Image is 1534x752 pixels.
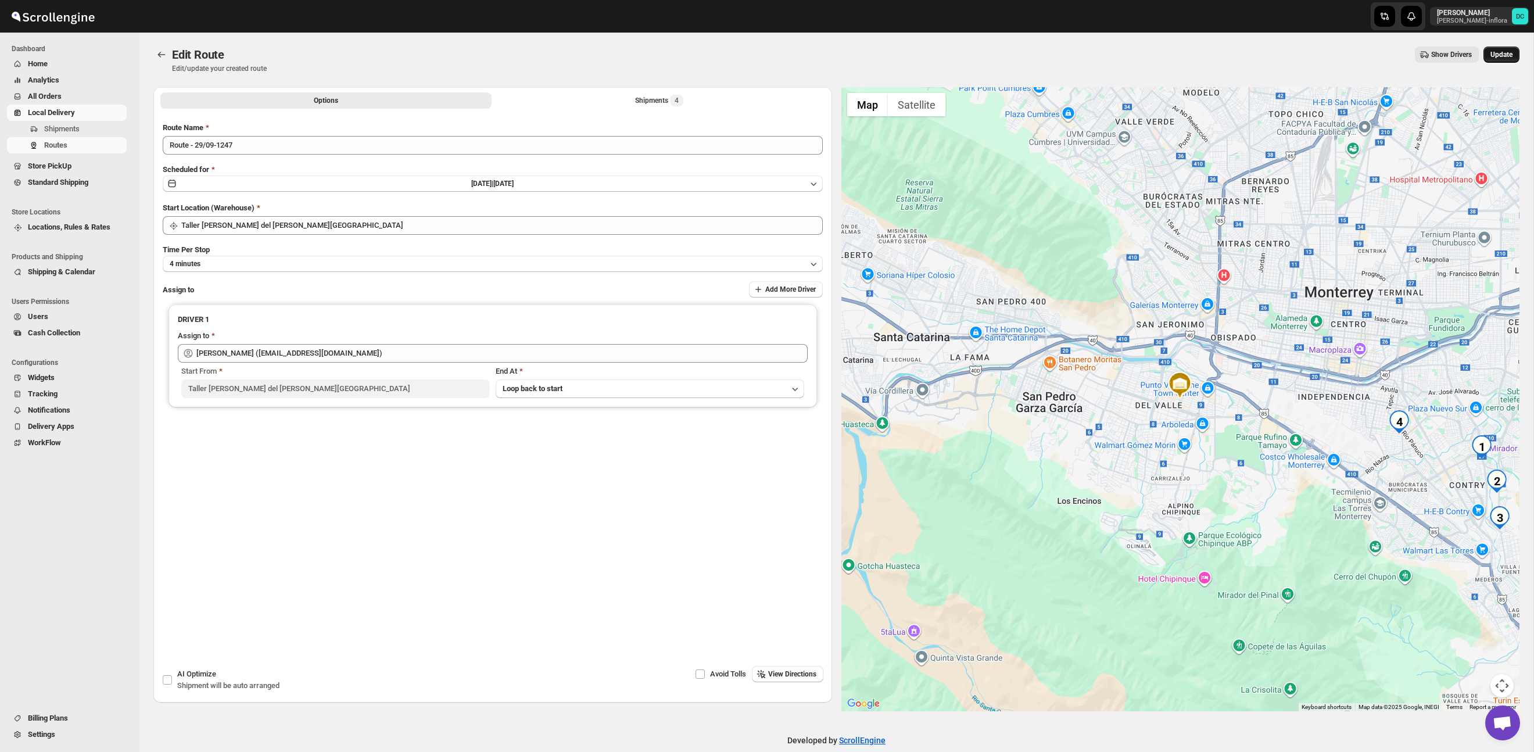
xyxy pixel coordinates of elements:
[1490,674,1514,697] button: Map camera controls
[28,406,70,414] span: Notifications
[181,367,217,375] span: Start From
[1470,435,1493,459] div: 1
[178,314,808,325] h3: DRIVER 1
[503,384,562,393] span: Loop back to start
[1485,706,1520,740] div: Open chat
[28,422,74,431] span: Delivery Apps
[163,165,209,174] span: Scheduled for
[7,710,127,726] button: Billing Plans
[28,76,59,84] span: Analytics
[1302,703,1352,711] button: Keyboard shortcuts
[28,267,95,276] span: Shipping & Calendar
[28,92,62,101] span: All Orders
[28,59,48,68] span: Home
[160,92,492,109] button: All Route Options
[196,344,808,363] input: Search assignee
[7,56,127,72] button: Home
[28,328,80,337] span: Cash Collection
[1488,506,1511,529] div: 3
[163,256,823,272] button: 4 minutes
[181,216,823,235] input: Search location
[1388,410,1411,434] div: 4
[12,297,131,306] span: Users Permissions
[12,252,131,262] span: Products and Shipping
[7,402,127,418] button: Notifications
[12,358,131,367] span: Configurations
[496,379,804,398] button: Loop back to start
[675,96,679,105] span: 4
[1490,50,1513,59] span: Update
[163,285,194,294] span: Assign to
[7,726,127,743] button: Settings
[749,281,823,298] button: Add More Driver
[1437,8,1507,17] p: [PERSON_NAME]
[28,223,110,231] span: Locations, Rules & Rates
[172,64,267,73] p: Edit/update your created route
[847,93,888,116] button: Show street map
[635,95,683,106] div: Shipments
[7,121,127,137] button: Shipments
[163,176,823,192] button: [DATE]|[DATE]
[7,264,127,280] button: Shipping & Calendar
[7,435,127,451] button: WorkFlow
[7,309,127,325] button: Users
[1516,13,1524,20] text: DC
[494,92,825,109] button: Selected Shipments
[28,312,48,321] span: Users
[12,44,131,53] span: Dashboard
[28,389,58,398] span: Tracking
[163,136,823,155] input: Eg: Bengaluru Route
[471,180,493,188] span: [DATE] |
[752,666,823,682] button: View Directions
[28,178,88,187] span: Standard Shipping
[768,669,816,679] span: View Directions
[9,2,96,31] img: ScrollEngine
[44,141,67,149] span: Routes
[1512,8,1528,24] span: DAVID CORONADO
[787,735,886,746] p: Developed by
[7,88,127,105] button: All Orders
[7,370,127,386] button: Widgets
[163,203,255,212] span: Start Location (Warehouse)
[1446,704,1463,710] a: Terms (opens in new tab)
[765,285,816,294] span: Add More Driver
[1470,704,1516,710] a: Report a map error
[28,438,61,447] span: WorkFlow
[7,219,127,235] button: Locations, Rules & Rates
[163,245,210,254] span: Time Per Stop
[1485,470,1508,493] div: 2
[7,386,127,402] button: Tracking
[7,418,127,435] button: Delivery Apps
[153,113,832,552] div: All Route Options
[1437,17,1507,24] p: [PERSON_NAME]-inflora
[7,137,127,153] button: Routes
[172,48,224,62] span: Edit Route
[28,162,71,170] span: Store PickUp
[839,736,886,745] a: ScrollEngine
[7,325,127,341] button: Cash Collection
[12,207,131,217] span: Store Locations
[496,366,804,377] div: End At
[1430,7,1529,26] button: User menu
[844,696,883,711] a: Open this area in Google Maps (opens a new window)
[178,330,209,342] div: Assign to
[177,669,216,678] span: AI Optimize
[710,669,746,678] span: Avoid Tolls
[1431,50,1472,59] span: Show Drivers
[1483,46,1519,63] button: Update
[44,124,80,133] span: Shipments
[844,696,883,711] img: Google
[1359,704,1439,710] span: Map data ©2025 Google, INEGI
[28,108,75,117] span: Local Delivery
[170,259,200,268] span: 4 minutes
[163,123,203,132] span: Route Name
[314,96,338,105] span: Options
[888,93,945,116] button: Show satellite imagery
[177,681,279,690] span: Shipment will be auto arranged
[28,373,55,382] span: Widgets
[153,46,170,63] button: Routes
[493,180,514,188] span: [DATE]
[28,730,55,739] span: Settings
[28,714,68,722] span: Billing Plans
[1415,46,1479,63] button: Show Drivers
